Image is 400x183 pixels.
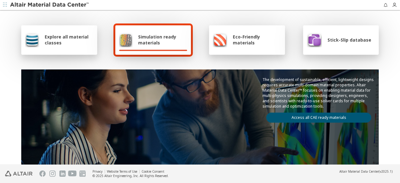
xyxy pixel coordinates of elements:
div: (v2025.1) [339,169,392,174]
img: Altair Material Data Center [10,2,90,8]
span: Explore all material classes [45,34,93,46]
a: Privacy [92,169,102,174]
a: Access all CAE ready materials [266,113,371,123]
img: Altair Engineering [5,171,32,176]
a: Website Terms of Use [107,169,137,174]
span: Altair Material Data Center [339,169,379,174]
a: Cookie Consent [142,169,164,174]
img: Simulation ready materials [119,32,132,47]
img: Explore all material classes [25,32,39,47]
div: © 2025 Altair Engineering, Inc. All Rights Reserved. [92,174,169,178]
img: Stick-Slip database [307,32,322,47]
p: The development of sustainable, efficient, lightweight designs requires accurate multi-domain mat... [262,77,375,109]
img: Eco-Friendly materials [213,32,227,47]
span: Stick-Slip database [327,37,371,43]
span: Simulation ready materials [138,34,187,46]
span: Eco-Friendly materials [233,34,281,46]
